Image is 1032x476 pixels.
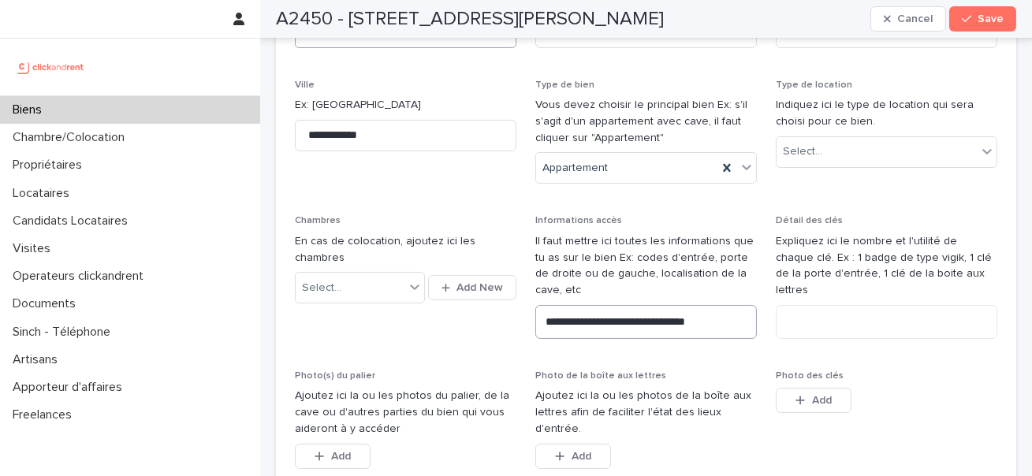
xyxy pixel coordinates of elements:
[6,214,140,229] p: Candidats Locataires
[295,216,341,225] span: Chambres
[6,130,137,145] p: Chambre/Colocation
[276,8,664,31] h2: A2450 - [STREET_ADDRESS][PERSON_NAME]
[6,407,84,422] p: Freelances
[535,388,757,437] p: Ajoutez ici la ou les photos de la boîte aux lettres afin de faciliter l'état des lieux d'entrée.
[535,80,594,90] span: Type de bien
[295,233,516,266] p: En cas de colocation, ajoutez ici les chambres
[6,380,135,395] p: Apporteur d'affaires
[535,216,622,225] span: Informations accès
[295,97,516,113] p: Ex: [GEOGRAPHIC_DATA]
[776,388,851,413] button: Add
[542,160,608,177] span: Appartement
[302,280,341,296] div: Select...
[776,233,997,299] p: Expliquez ici le nombre et l'utilité de chaque clé. Ex : 1 badge de type vigik, 1 clé de la porte...
[6,269,156,284] p: Operateurs clickandrent
[535,371,666,381] span: Photo de la boîte aux lettres
[295,371,375,381] span: Photo(s) du palier
[870,6,946,32] button: Cancel
[295,444,371,469] button: Add
[6,102,54,117] p: Biens
[535,233,757,299] p: Il faut mettre ici toutes les informations que tu as sur le bien Ex: codes d'entrée, porte de dro...
[812,395,832,406] span: Add
[295,80,315,90] span: Ville
[776,97,997,130] p: Indiquez ici le type de location qui sera choisi pour ce bien.
[6,186,82,201] p: Locataires
[776,80,852,90] span: Type de location
[783,143,822,160] div: Select...
[6,325,123,340] p: Sinch - Téléphone
[6,241,63,256] p: Visites
[6,352,70,367] p: Artisans
[456,282,503,293] span: Add New
[949,6,1016,32] button: Save
[295,388,516,437] p: Ajoutez ici la ou les photos du palier, de la cave ou d'autres parties du bien qui vous aideront ...
[776,216,843,225] span: Détail des clés
[6,158,95,173] p: Propriétaires
[535,444,611,469] button: Add
[897,13,933,24] span: Cancel
[535,97,757,146] p: Vous devez choisir le principal bien Ex: s'il s'agit d'un appartement avec cave, il faut cliquer ...
[776,371,844,381] span: Photo des clés
[428,275,516,300] button: Add New
[978,13,1004,24] span: Save
[572,451,591,462] span: Add
[331,451,351,462] span: Add
[6,296,88,311] p: Documents
[13,51,89,83] img: UCB0brd3T0yccxBKYDjQ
